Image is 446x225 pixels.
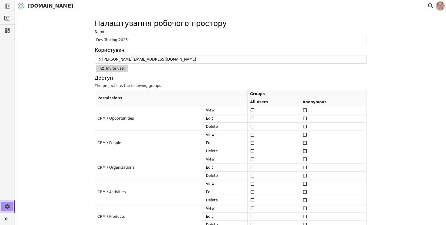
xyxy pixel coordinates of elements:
[203,114,248,123] td: Edit
[95,83,367,88] div: The project has the following groups
[248,98,300,106] th: All users
[95,180,203,204] td: CRM / Activities
[95,18,227,29] h1: Налаштування робочого простору
[300,98,366,106] th: Anonymous
[95,74,367,82] label: Доступ
[203,172,248,180] td: Delete
[95,106,203,131] td: CRM / Opportunities
[15,0,76,12] a: [DOMAIN_NAME]
[203,164,248,172] td: Edit
[95,47,367,54] label: Користувачі
[96,65,128,72] button: Invite user
[95,29,367,35] label: Name
[203,106,248,114] td: View
[95,90,248,106] th: Permissions
[203,180,248,188] td: View
[102,57,364,62] span: [PERSON_NAME][EMAIL_ADDRESS][DOMAIN_NAME]
[436,2,445,11] img: 1560949290925-CROPPED-IMG_0201-2-.jpg
[95,131,203,155] td: CRM / People
[16,0,25,12] img: Logo
[203,147,248,155] td: Delete
[95,155,203,180] td: CRM / Organizations
[203,188,248,196] td: Edit
[203,196,248,204] td: Delete
[203,155,248,164] td: View
[203,204,248,213] td: View
[28,2,73,10] span: [DOMAIN_NAME]
[203,139,248,147] td: Edit
[248,90,366,98] th: Groups
[203,213,248,221] td: Edit
[203,123,248,131] td: Delete
[203,131,248,139] td: View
